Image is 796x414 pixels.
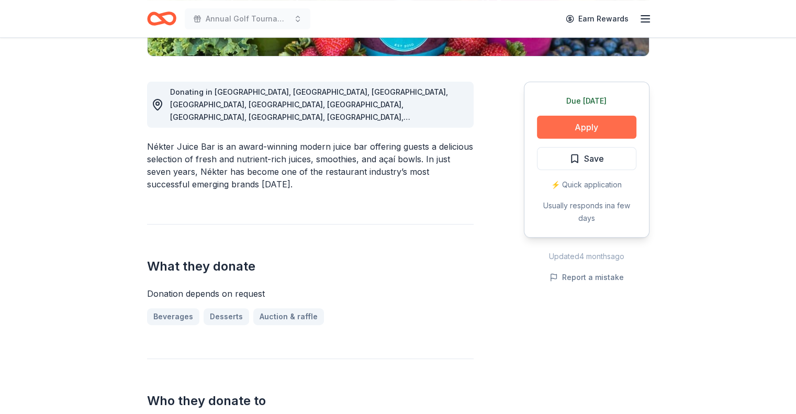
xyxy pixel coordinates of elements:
[584,152,604,165] span: Save
[147,258,474,275] h2: What they donate
[524,250,649,263] div: Updated 4 months ago
[550,271,624,284] button: Report a mistake
[537,178,636,191] div: ⚡️ Quick application
[147,287,474,300] div: Donation depends on request
[537,116,636,139] button: Apply
[185,8,310,29] button: Annual Golf Tournament
[147,6,176,31] a: Home
[206,13,289,25] span: Annual Golf Tournament
[559,9,635,28] a: Earn Rewards
[147,308,199,325] a: Beverages
[537,95,636,107] div: Due [DATE]
[537,199,636,225] div: Usually responds in a few days
[170,87,448,197] span: Donating in [GEOGRAPHIC_DATA], [GEOGRAPHIC_DATA], [GEOGRAPHIC_DATA], [GEOGRAPHIC_DATA], [GEOGRAPH...
[537,147,636,170] button: Save
[147,393,474,409] h2: Who they donate to
[147,140,474,191] div: Nékter Juice Bar is an award-winning modern juice bar offering guests a delicious selection of fr...
[253,308,324,325] a: Auction & raffle
[204,308,249,325] a: Desserts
